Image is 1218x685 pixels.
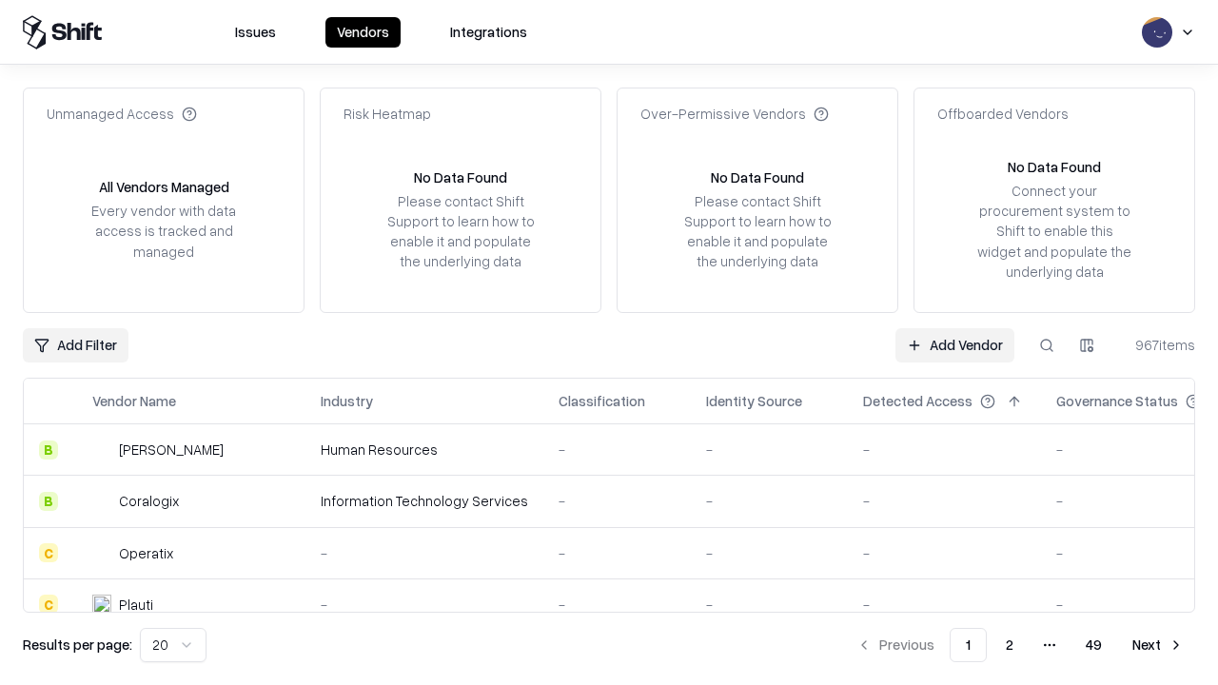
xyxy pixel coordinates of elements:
div: - [706,595,833,615]
nav: pagination [845,628,1195,662]
img: Operatix [92,543,111,562]
div: C [39,543,58,562]
div: Coralogix [119,491,179,511]
div: B [39,440,58,460]
img: Plauti [92,595,111,614]
div: - [559,440,676,460]
button: Integrations [439,17,539,48]
img: Deel [92,440,111,460]
div: Plauti [119,595,153,615]
div: Every vendor with data access is tracked and managed [85,201,243,261]
div: - [863,491,1026,511]
div: B [39,492,58,511]
div: No Data Found [711,167,804,187]
div: Governance Status [1056,391,1178,411]
div: Risk Heatmap [344,104,431,124]
button: 2 [991,628,1029,662]
div: - [863,440,1026,460]
div: Industry [321,391,373,411]
div: Classification [559,391,645,411]
button: 49 [1071,628,1117,662]
div: Unmanaged Access [47,104,197,124]
div: Identity Source [706,391,802,411]
div: - [706,491,833,511]
div: [PERSON_NAME] [119,440,224,460]
div: 967 items [1119,335,1195,355]
button: Next [1121,628,1195,662]
div: Please contact Shift Support to learn how to enable it and populate the underlying data [678,191,836,272]
div: Operatix [119,543,173,563]
button: 1 [950,628,987,662]
div: Human Resources [321,440,528,460]
div: - [559,595,676,615]
div: Detected Access [863,391,972,411]
div: Offboarded Vendors [937,104,1069,124]
a: Add Vendor [895,328,1014,362]
div: Vendor Name [92,391,176,411]
div: - [559,491,676,511]
div: - [321,595,528,615]
div: - [706,543,833,563]
div: Connect your procurement system to Shift to enable this widget and populate the underlying data [975,181,1133,282]
div: - [559,543,676,563]
div: - [863,543,1026,563]
div: No Data Found [414,167,507,187]
button: Vendors [325,17,401,48]
p: Results per page: [23,635,132,655]
div: - [706,440,833,460]
div: Please contact Shift Support to learn how to enable it and populate the underlying data [382,191,540,272]
div: All Vendors Managed [99,177,229,197]
div: - [321,543,528,563]
div: Information Technology Services [321,491,528,511]
button: Issues [224,17,287,48]
div: - [863,595,1026,615]
button: Add Filter [23,328,128,362]
div: Over-Permissive Vendors [640,104,829,124]
div: No Data Found [1008,157,1101,177]
img: Coralogix [92,492,111,511]
div: C [39,595,58,614]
